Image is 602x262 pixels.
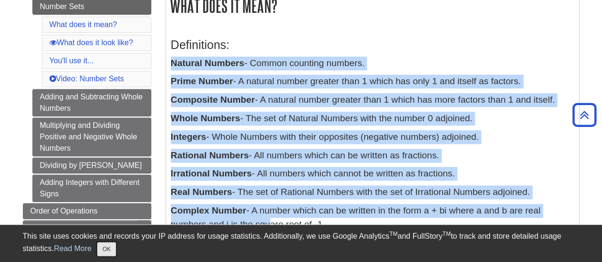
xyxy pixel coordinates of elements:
[32,89,151,116] a: Adding and Subtracting Whole Numbers
[171,58,245,68] b: Natural Numbers
[171,205,247,215] b: Complex Number
[171,112,574,126] p: - The set of Natural Numbers with the number 0 adjoined.
[171,150,249,160] b: Rational Numbers
[30,224,84,232] span: Math Properties
[443,231,451,237] sup: TM
[569,108,600,121] a: Back to Top
[389,231,397,237] sup: TM
[54,244,91,252] a: Read More
[23,220,151,236] a: Math Properties
[171,76,233,86] b: Prime Number
[171,93,574,107] p: - A natural number greater than 1 which has more factors than 1 and itself.
[49,39,133,47] a: What does it look like?
[23,203,151,219] a: Order of Operations
[30,207,98,215] span: Order of Operations
[171,167,574,181] p: - All numbers which cannot be written as fractions.
[49,75,124,83] a: Video: Number Sets
[171,168,252,178] b: Irrational Numbers
[97,242,116,256] button: Close
[171,187,232,197] b: Real Numbers
[171,57,574,70] p: - Common counting numbers.
[171,75,574,88] p: - A natural number greater than 1 which has only 1 and itself as factors.
[171,95,255,105] b: Composite Number
[32,117,151,156] a: Multiplying and Dividing Positive and Negative Whole Numbers
[171,38,574,52] h3: Definitions:
[49,20,117,29] a: What does it mean?
[171,149,574,163] p: - All numbers which can be written as fractions.
[171,113,240,123] b: Whole Numbers
[171,130,574,144] p: - Whole Numbers with their opposites (negative numbers) adjoined.
[23,231,580,256] div: This site uses cookies and records your IP address for usage statistics. Additionally, we use Goo...
[171,185,574,199] p: - The set of Rational Numbers with the set of Irrational Numbers adjoined.
[32,157,151,174] a: Dividing by [PERSON_NAME]
[32,175,151,202] a: Adding Integers with Different Signs
[171,132,207,142] b: Integers
[171,204,574,232] p: - A number which can be written in the form a + bi where a and b are real numbers and i is the sq...
[49,57,94,65] a: You'll use it...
